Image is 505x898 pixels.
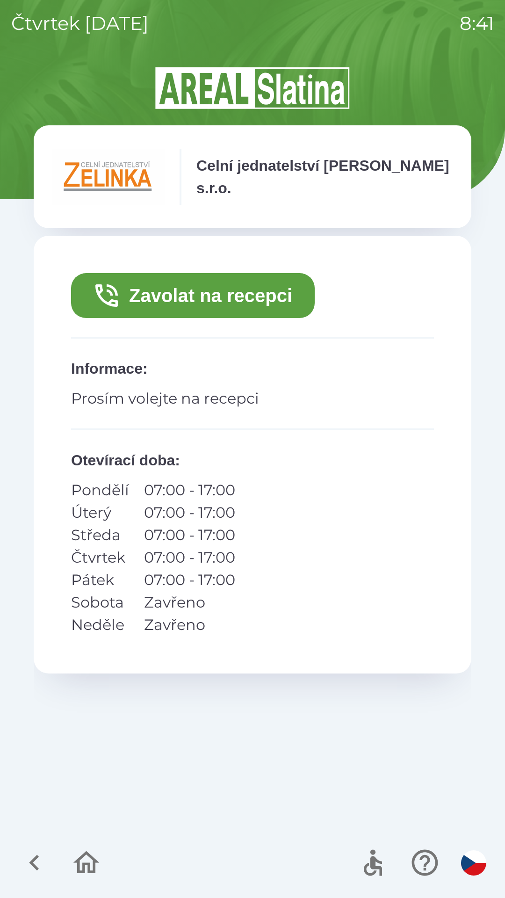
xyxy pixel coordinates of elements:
img: Logo [34,65,471,110]
p: Zavřeno [144,591,235,614]
p: Pondělí [71,479,129,501]
p: Otevírací doba : [71,449,434,471]
p: Zavřeno [144,614,235,636]
p: Středa [71,524,129,546]
p: Neděle [71,614,129,636]
p: Úterý [71,501,129,524]
p: 07:00 - 17:00 [144,479,235,501]
p: Celní jednatelství [PERSON_NAME] s.r.o. [196,154,453,199]
p: Prosím volejte na recepci [71,387,434,410]
img: cs flag [461,850,486,876]
button: Zavolat na recepci [71,273,315,318]
img: e791fe39-6e5c-4488-8406-01cea90b779d.png [52,149,165,205]
p: 07:00 - 17:00 [144,524,235,546]
p: 07:00 - 17:00 [144,501,235,524]
p: 07:00 - 17:00 [144,546,235,569]
p: 07:00 - 17:00 [144,569,235,591]
p: Pátek [71,569,129,591]
p: Informace : [71,357,434,380]
p: čtvrtek [DATE] [11,9,149,37]
p: 8:41 [460,9,494,37]
p: Čtvrtek [71,546,129,569]
p: Sobota [71,591,129,614]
